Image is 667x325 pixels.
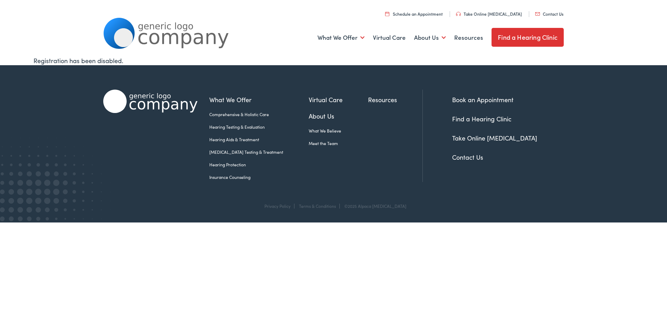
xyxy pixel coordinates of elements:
a: Book an Appointment [452,95,514,104]
a: Insurance Counseling [209,174,309,180]
a: What We Offer [317,25,365,51]
a: Contact Us [452,153,483,161]
a: Find a Hearing Clinic [492,28,564,47]
a: Contact Us [535,11,563,17]
a: Resources [454,25,483,51]
a: Comprehensive & Holistic Care [209,111,309,118]
img: Alpaca Audiology [103,90,197,113]
a: Privacy Policy [264,203,291,209]
img: utility icon [535,12,540,16]
a: About Us [309,111,368,121]
a: Resources [368,95,422,104]
div: ©2025 Alpaca [MEDICAL_DATA] [341,204,406,209]
a: Virtual Care [373,25,406,51]
img: utility icon [385,12,389,16]
a: Take Online [MEDICAL_DATA] [456,11,522,17]
a: About Us [414,25,446,51]
a: Schedule an Appointment [385,11,443,17]
a: What We Offer [209,95,309,104]
a: [MEDICAL_DATA] Testing & Treatment [209,149,309,155]
a: Hearing Protection [209,161,309,168]
a: Find a Hearing Clinic [452,114,511,123]
a: Terms & Conditions [299,203,336,209]
a: Virtual Care [309,95,368,104]
a: Meet the Team [309,140,368,146]
a: Hearing Aids & Treatment [209,136,309,143]
div: Registration has been disabled. [33,56,634,65]
a: Hearing Testing & Evaluation [209,124,309,130]
a: Take Online [MEDICAL_DATA] [452,134,537,142]
img: utility icon [456,12,461,16]
a: What We Believe [309,128,368,134]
